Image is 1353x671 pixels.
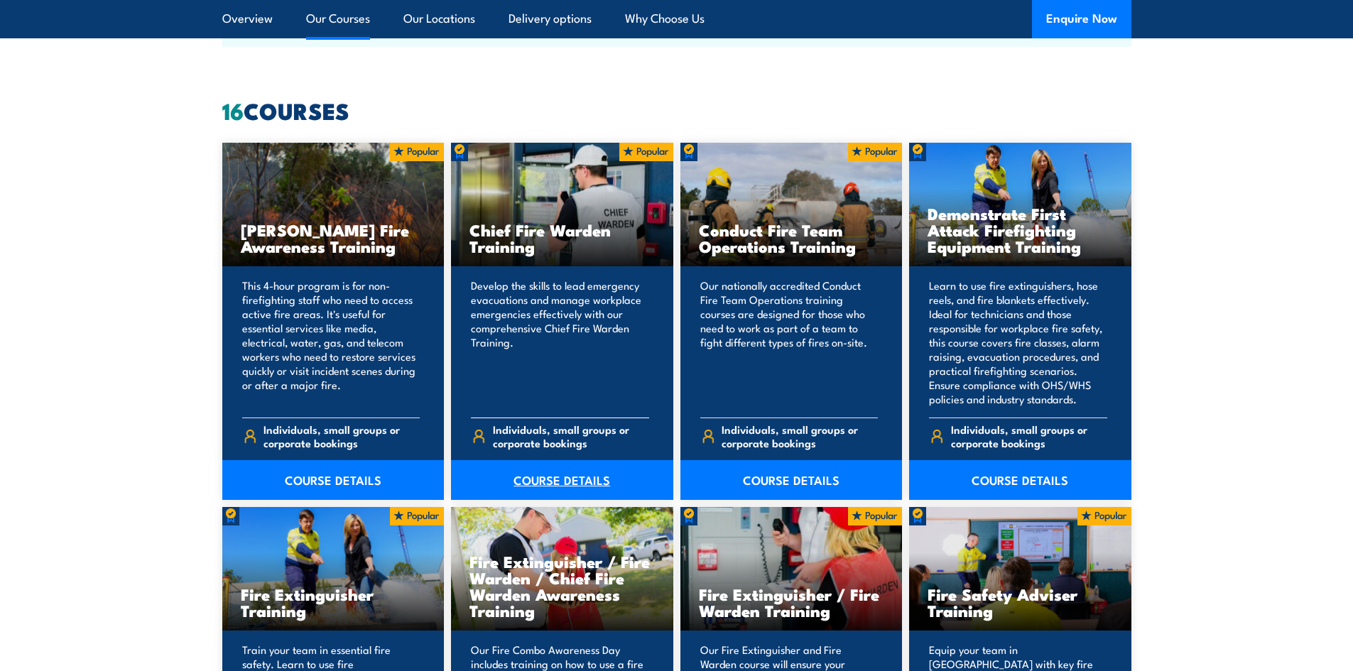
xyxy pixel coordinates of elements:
p: Learn to use fire extinguishers, hose reels, and fire blankets effectively. Ideal for technicians... [929,278,1107,406]
strong: 16 [222,92,244,128]
h3: Fire Safety Adviser Training [928,586,1113,618]
h3: Fire Extinguisher / Fire Warden Training [699,586,884,618]
h2: COURSES [222,100,1131,120]
h3: Chief Fire Warden Training [469,222,655,254]
p: This 4-hour program is for non-firefighting staff who need to access active fire areas. It's usef... [242,278,420,406]
span: Individuals, small groups or corporate bookings [263,422,420,449]
span: Individuals, small groups or corporate bookings [951,422,1107,449]
span: Individuals, small groups or corporate bookings [722,422,878,449]
a: COURSE DETAILS [909,460,1131,500]
a: COURSE DETAILS [680,460,903,500]
h3: Demonstrate First Attack Firefighting Equipment Training [928,205,1113,254]
p: Develop the skills to lead emergency evacuations and manage workplace emergencies effectively wit... [471,278,649,406]
h3: [PERSON_NAME] Fire Awareness Training [241,222,426,254]
span: Individuals, small groups or corporate bookings [493,422,649,449]
p: Our nationally accredited Conduct Fire Team Operations training courses are designed for those wh... [700,278,879,406]
h3: Conduct Fire Team Operations Training [699,222,884,254]
a: COURSE DETAILS [451,460,673,500]
h3: Fire Extinguisher / Fire Warden / Chief Fire Warden Awareness Training [469,553,655,618]
h3: Fire Extinguisher Training [241,586,426,618]
a: COURSE DETAILS [222,460,445,500]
